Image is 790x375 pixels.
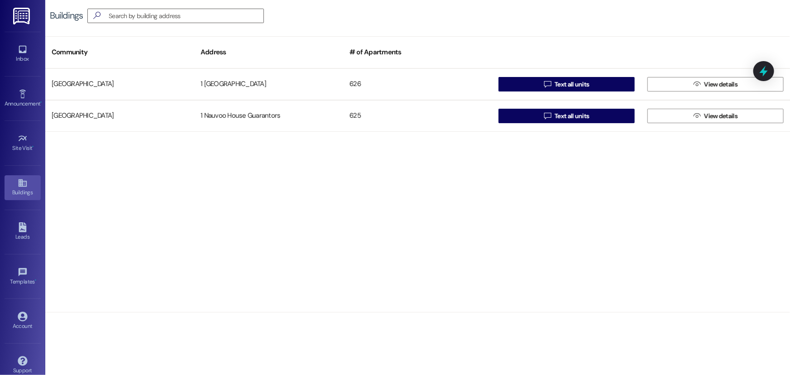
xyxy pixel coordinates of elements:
i:  [694,112,700,120]
span: View details [704,111,737,121]
div: 626 [343,75,492,93]
a: Site Visit • [5,131,41,155]
span: Text all units [555,80,589,89]
input: Search by building address [109,10,263,22]
a: Buildings [5,175,41,200]
div: [GEOGRAPHIC_DATA] [45,107,194,125]
div: 1 [GEOGRAPHIC_DATA] [194,75,343,93]
div: Community [45,41,194,63]
a: Inbox [5,42,41,66]
span: Text all units [555,111,589,121]
span: • [35,277,36,284]
button: Text all units [498,109,635,123]
button: View details [647,77,784,91]
div: 625 [343,107,492,125]
span: View details [704,80,737,89]
div: # of Apartments [343,41,492,63]
i:  [544,112,551,120]
div: Buildings [50,11,83,20]
a: Account [5,309,41,333]
button: Text all units [498,77,635,91]
a: Leads [5,220,41,244]
i:  [544,81,551,88]
a: Templates • [5,264,41,289]
i:  [90,11,104,20]
i:  [694,81,700,88]
div: Address [194,41,343,63]
div: [GEOGRAPHIC_DATA] [45,75,194,93]
span: • [33,144,34,150]
button: View details [647,109,784,123]
span: • [40,99,42,106]
div: 1 Nauvoo House Guarantors [194,107,343,125]
img: ResiDesk Logo [13,8,32,24]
